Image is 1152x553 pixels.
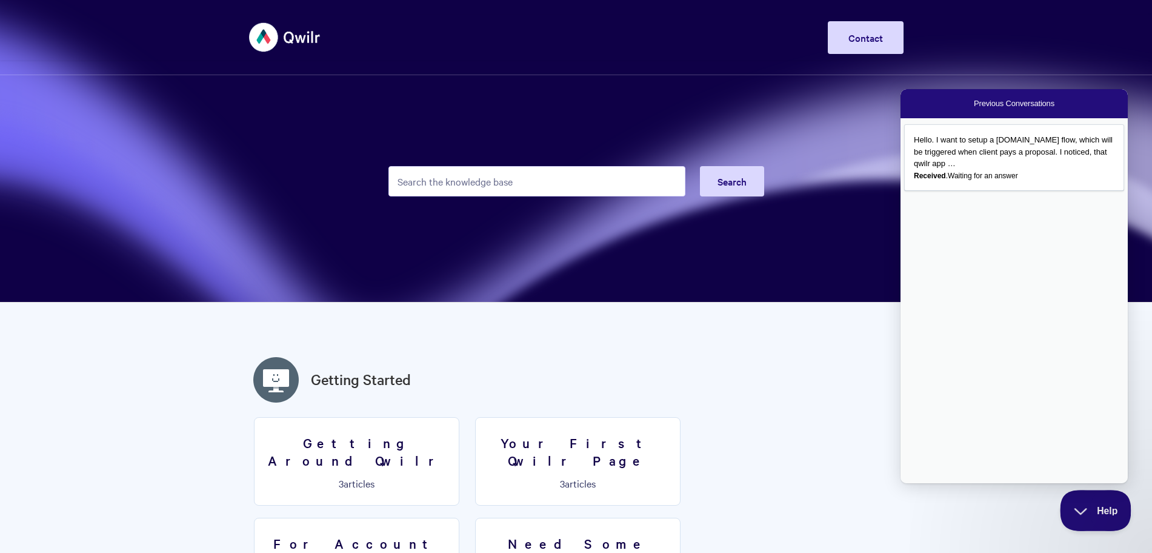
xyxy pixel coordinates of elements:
[700,166,764,196] button: Search
[262,434,451,469] h3: Getting Around Qwilr
[718,175,747,188] span: Search
[901,89,1128,483] iframe: Help Scout Beacon - Live Chat, Contact Form, and Knowledge Base
[339,477,344,490] span: 3
[483,434,673,469] h3: Your First Qwilr Page
[475,417,681,506] a: Your First Qwilr Page 3articles
[560,477,565,490] span: 3
[262,478,451,489] p: articles
[254,417,459,506] a: Getting Around Qwilr 3articles
[249,15,321,60] img: Qwilr Help Center
[1060,490,1131,531] iframe: Help Scout Beacon - Close
[311,369,411,390] a: Getting Started
[388,166,685,196] input: Search the knowledge base
[483,478,673,489] p: articles
[828,21,904,54] a: Contact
